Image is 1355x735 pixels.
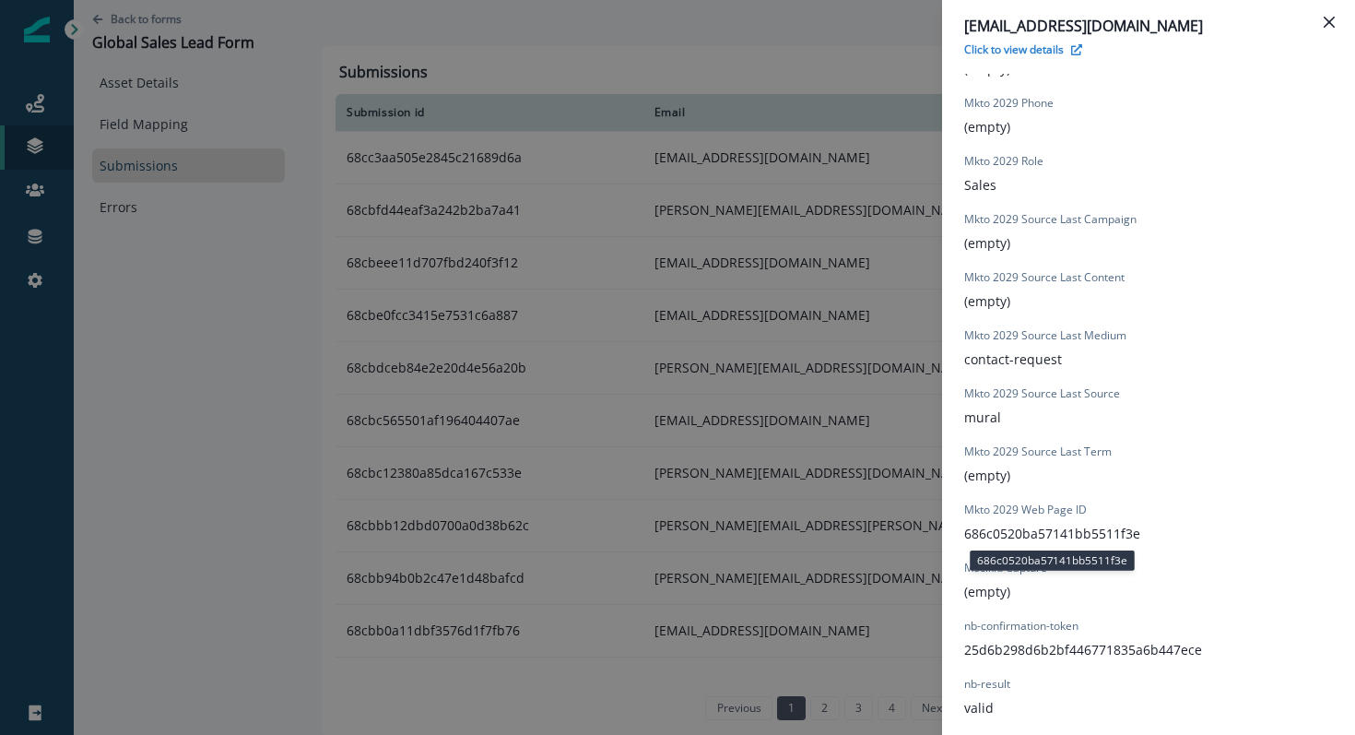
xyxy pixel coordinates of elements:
[1314,7,1344,37] button: Close
[964,117,1010,136] p: (empty)
[964,582,1010,601] p: (empty)
[964,350,1062,369] p: contact-request
[964,41,1064,57] p: Click to view details
[964,466,1010,485] p: (empty)
[964,269,1125,286] p: Mkto 2029 Source Last Content
[964,698,994,717] p: valid
[964,175,996,195] p: Sales
[964,15,1333,37] p: [EMAIL_ADDRESS][DOMAIN_NAME]
[964,291,1010,311] p: (empty)
[964,408,1001,427] p: mural
[964,153,1043,170] p: Mkto 2029 Role
[964,95,1054,112] p: Mkto 2029 Phone
[964,560,1047,576] p: Msclkid Capture
[964,41,1082,57] button: Click to view details
[964,618,1078,634] p: nb-confirmation-token
[964,385,1120,402] p: Mkto 2029 Source Last Source
[964,676,1010,693] p: nb-result
[964,524,1140,543] p: 686c0520ba57141bb5511f3e
[964,444,1112,460] p: Mkto 2029 Source Last Term
[964,640,1202,659] p: 25d6b298d6b2bf446771835a6b447ece
[964,233,1010,253] p: (empty)
[964,211,1137,228] p: Mkto 2029 Source Last Campaign
[964,327,1126,344] p: Mkto 2029 Source Last Medium
[964,502,1087,518] p: Mkto 2029 Web Page ID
